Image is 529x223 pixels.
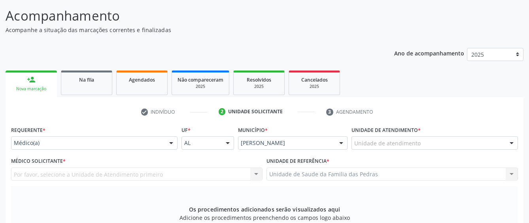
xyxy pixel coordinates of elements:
[178,76,223,83] span: Não compareceram
[241,139,331,147] span: [PERSON_NAME]
[301,76,328,83] span: Cancelados
[266,155,329,168] label: Unidade de referência
[189,205,340,213] span: Os procedimentos adicionados serão visualizados aqui
[11,124,45,136] label: Requerente
[179,213,350,222] span: Adicione os procedimentos preenchendo os campos logo abaixo
[14,139,161,147] span: Médico(a)
[178,84,223,90] div: 2025
[394,48,464,58] p: Ano de acompanhamento
[11,155,66,168] label: Médico Solicitante
[6,26,368,34] p: Acompanhe a situação das marcações correntes e finalizadas
[354,139,421,147] span: Unidade de atendimento
[129,76,155,83] span: Agendados
[351,124,421,136] label: Unidade de atendimento
[247,76,271,83] span: Resolvidos
[228,108,283,115] div: Unidade solicitante
[11,86,51,92] div: Nova marcação
[181,124,191,136] label: UF
[79,76,94,83] span: Na fila
[239,84,279,90] div: 2025
[219,108,226,115] div: 2
[27,75,36,84] div: person_add
[184,139,218,147] span: AL
[6,6,368,26] p: Acompanhamento
[238,124,268,136] label: Município
[295,84,334,90] div: 2025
